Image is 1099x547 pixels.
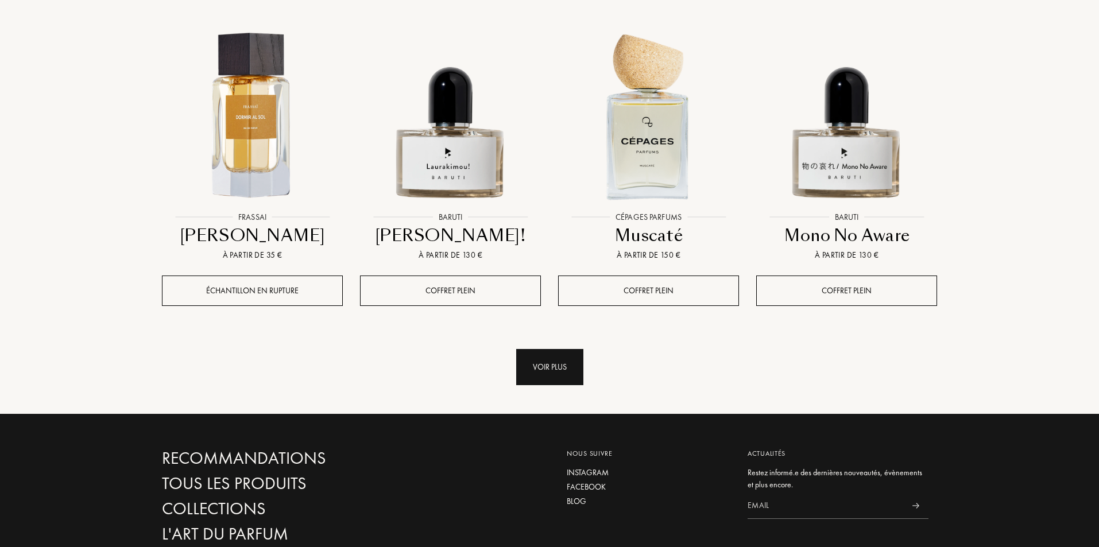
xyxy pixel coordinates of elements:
[757,26,936,205] img: Mono No Aware Baruti
[558,14,739,276] a: Muscaté Cépages ParfumsCépages ParfumsMuscatéÀ partir de 150 €
[912,503,919,509] img: news_send.svg
[162,524,409,544] a: L'Art du Parfum
[567,448,730,459] div: Nous suivre
[558,276,739,306] div: Coffret plein
[162,276,343,306] div: Échantillon en rupture
[748,467,928,491] div: Restez informé.e des dernières nouveautés, évènements et plus encore.
[360,276,541,306] div: Coffret plein
[748,493,903,519] input: Email
[162,14,343,276] a: Dormir Al Sol FrassaiFrassai[PERSON_NAME]À partir de 35 €
[567,481,730,493] a: Facebook
[361,26,540,205] img: Laurakimou! Baruti
[748,448,928,459] div: Actualités
[162,474,409,494] a: Tous les produits
[563,249,734,261] div: À partir de 150 €
[360,14,541,276] a: Laurakimou! BarutiBaruti[PERSON_NAME]!À partir de 130 €
[516,349,583,385] div: Voir plus
[559,26,738,205] img: Muscaté Cépages Parfums
[761,249,932,261] div: À partir de 130 €
[756,14,937,276] a: Mono No Aware BarutiBarutiMono No AwareÀ partir de 130 €
[163,26,342,205] img: Dormir Al Sol Frassai
[567,495,730,507] a: Blog
[162,448,409,468] a: Recommandations
[756,276,937,306] div: Coffret plein
[365,249,536,261] div: À partir de 130 €
[162,499,409,519] a: Collections
[167,249,338,261] div: À partir de 35 €
[567,467,730,479] a: Instagram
